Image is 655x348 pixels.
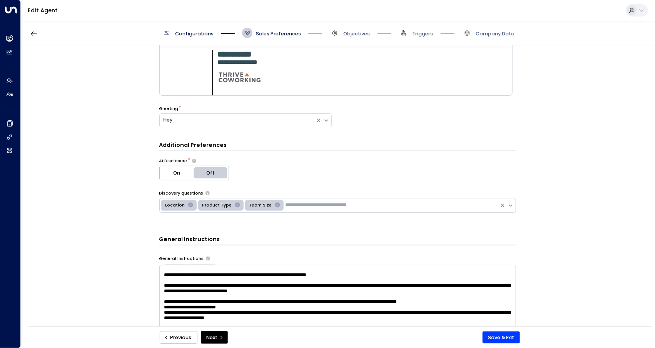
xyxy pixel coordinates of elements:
[163,201,186,210] div: Location
[256,30,301,37] span: Sales Preferences
[233,201,242,210] div: Remove Product Type
[164,117,312,124] div: Hey
[28,7,58,14] a: Edit Agent
[159,235,516,245] h3: General Instructions
[159,141,516,151] h3: Additional Preferences
[159,158,187,164] label: AI Disclosure
[186,201,195,210] div: Remove Location
[206,256,210,261] button: Provide any specific instructions you want the agent to follow when responding to leads. This app...
[206,191,210,195] button: Select the types of questions the agent should use to engage leads in initial emails. These help ...
[160,166,194,180] button: On
[159,190,204,196] label: Discovery questions
[273,201,282,210] div: Remove Team Size
[200,201,233,210] div: Product Type
[194,166,229,180] button: Off
[413,30,433,37] span: Triggers
[159,166,229,180] div: Platform
[175,30,214,37] span: Configurations
[159,256,204,262] label: General Instructions
[344,30,370,37] span: Objectives
[159,106,179,112] label: Greeting
[476,30,515,37] span: Company Data
[483,331,520,344] button: Save & Exit
[247,201,273,210] div: Team Size
[192,159,196,163] button: Choose whether the agent should proactively disclose its AI nature in communications or only reve...
[201,331,228,344] button: Next
[160,331,197,344] button: Previous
